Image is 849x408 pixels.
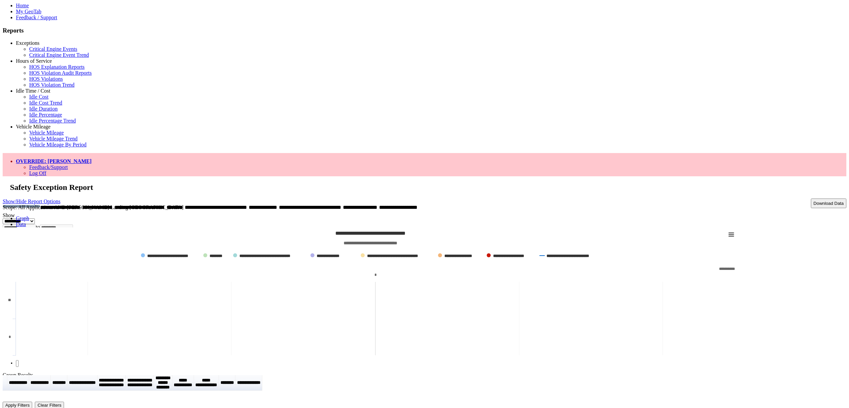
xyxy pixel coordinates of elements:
[29,64,85,70] a: HOS Explanation Reports
[29,142,87,147] a: Vehicle Mileage By Period
[811,199,846,208] button: Download Data
[29,136,78,141] a: Vehicle Mileage Trend
[16,58,52,64] a: Hours of Service
[29,100,62,106] a: Idle Cost Trend
[16,221,26,227] a: Data
[3,27,846,34] h3: Reports
[29,164,68,170] a: Feedback/Support
[16,9,41,14] a: My GeoTab
[3,204,183,210] span: Scope: All Applications AND [PERSON_NAME] Landing [GEOGRAPHIC_DATA]
[16,158,92,164] a: OVERRIDE: [PERSON_NAME]
[29,82,75,88] a: HOS Violation Trend
[3,212,15,218] label: Show
[29,118,76,123] a: Idle Percentage Trend
[3,372,33,378] label: Group Results
[36,224,40,230] span: to
[16,15,57,20] a: Feedback / Support
[29,76,63,82] a: HOS Violations
[10,183,846,192] h2: Safety Exception Report
[16,3,29,8] a: Home
[16,215,29,221] a: Graph
[29,52,89,58] a: Critical Engine Event Trend
[29,130,64,135] a: Vehicle Mileage
[29,112,62,118] a: Idle Percentage
[16,40,39,46] a: Exceptions
[29,94,48,100] a: Idle Cost
[29,170,46,176] a: Log Off
[29,70,92,76] a: HOS Violation Audit Reports
[3,197,60,206] a: Show/Hide Report Options
[29,46,77,52] a: Critical Engine Events
[16,124,50,129] a: Vehicle Mileage
[29,106,58,112] a: Idle Duration
[16,88,50,94] a: Idle Time / Cost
